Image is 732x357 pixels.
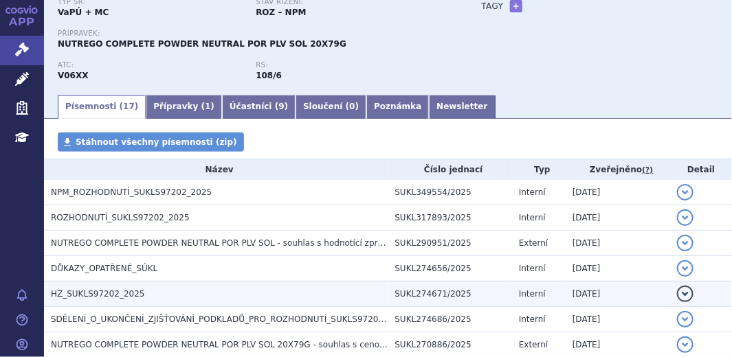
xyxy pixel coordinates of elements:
span: 1 [205,102,210,111]
button: detail [677,260,694,277]
span: Interní [519,289,546,299]
a: Poznámka [366,95,429,119]
span: Stáhnout všechny písemnosti (zip) [76,137,237,147]
th: Detail [670,159,732,180]
th: Číslo jednací [388,159,513,180]
td: SUKL317893/2025 [388,205,513,230]
td: SUKL349554/2025 [388,180,513,205]
th: Název [44,159,388,180]
span: DŮKAZY_OPATŘENÉ_SÚKL [51,264,157,273]
td: [DATE] [566,306,670,332]
strong: polymerní výživa speciální - hyperkalorická s doplňkem proteinu anebo proteinu a vlákniny [256,71,282,80]
span: 9 [278,102,284,111]
span: HZ_SUKLS97202_2025 [51,289,145,299]
span: NPM_ROZHODNUTÍ_SUKLS97202_2025 [51,187,212,197]
a: Přípravky (1) [146,95,222,119]
span: NUTREGO COMPLETE POWDER NEUTRAL POR PLV SOL 20X79G [58,39,346,49]
strong: VaPÚ + MC [58,8,109,17]
td: SUKL274686/2025 [388,306,513,332]
button: detail [677,286,694,302]
abbr: (?) [642,165,653,175]
span: Interní [519,314,546,324]
span: Interní [519,213,546,222]
button: detail [677,184,694,200]
span: Externí [519,340,548,349]
td: SUKL270886/2025 [388,332,513,357]
td: [DATE] [566,180,670,205]
strong: ROZ – NPM [256,8,306,17]
span: 0 [349,102,355,111]
button: detail [677,235,694,251]
span: Interní [519,187,546,197]
span: ROZHODNUTÍ_SUKLS97202_2025 [51,213,190,222]
button: detail [677,311,694,327]
span: 17 [123,102,135,111]
a: Písemnosti (17) [58,95,146,119]
th: Typ [512,159,566,180]
td: SUKL274656/2025 [388,255,513,281]
td: [DATE] [566,255,670,281]
strong: POTRAVINY PRO ZVLÁŠTNÍ LÉKAŘSKÉ ÚČELY (PZLÚ) (ČESKÁ ATC SKUPINA) [58,71,89,80]
p: Přípravek: [58,30,454,38]
a: Účastníci (9) [222,95,296,119]
td: [DATE] [566,332,670,357]
span: SDĚLENÍ_O_UKONČENÍ_ZJIŠŤOVÁNÍ_PODKLADŮ_PRO_ROZHODNUTÍ_SUKLS97202_2025 [51,314,409,324]
p: RS: [256,61,440,69]
td: [DATE] [566,230,670,255]
a: Sloučení (0) [296,95,366,119]
span: Externí [519,238,548,248]
button: detail [677,336,694,353]
a: Newsletter [429,95,495,119]
td: [DATE] [566,205,670,230]
td: SUKL290951/2025 [388,230,513,255]
p: ATC: [58,61,242,69]
td: SUKL274671/2025 [388,281,513,306]
span: NUTREGO COMPLETE POWDER NEUTRAL POR PLV SOL - souhlas s hodnotící zprávou a žádost o bezodkladné ... [51,238,700,248]
button: detail [677,209,694,226]
a: Stáhnout všechny písemnosti (zip) [58,133,244,152]
span: Interní [519,264,546,273]
th: Zveřejněno [566,159,670,180]
td: [DATE] [566,281,670,306]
